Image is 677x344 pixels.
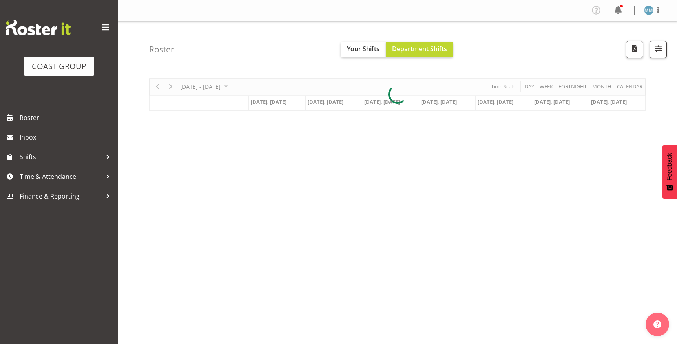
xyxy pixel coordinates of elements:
[347,44,380,53] span: Your Shifts
[653,320,661,328] img: help-xxl-2.png
[386,42,453,57] button: Department Shifts
[32,61,86,72] div: COAST GROUP
[392,44,447,53] span: Department Shifts
[20,190,102,202] span: Finance & Reporting
[650,41,667,58] button: Filter Shifts
[662,145,677,199] button: Feedback - Show survey
[149,45,174,54] h4: Roster
[341,42,386,57] button: Your Shifts
[626,41,643,58] button: Download a PDF of the roster according to the set date range.
[20,131,114,143] span: Inbox
[20,151,102,163] span: Shifts
[6,20,71,35] img: Rosterit website logo
[20,171,102,182] span: Time & Attendance
[20,112,114,123] span: Roster
[644,6,653,15] img: matthew-mcfarlane259.jpg
[666,153,673,180] span: Feedback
